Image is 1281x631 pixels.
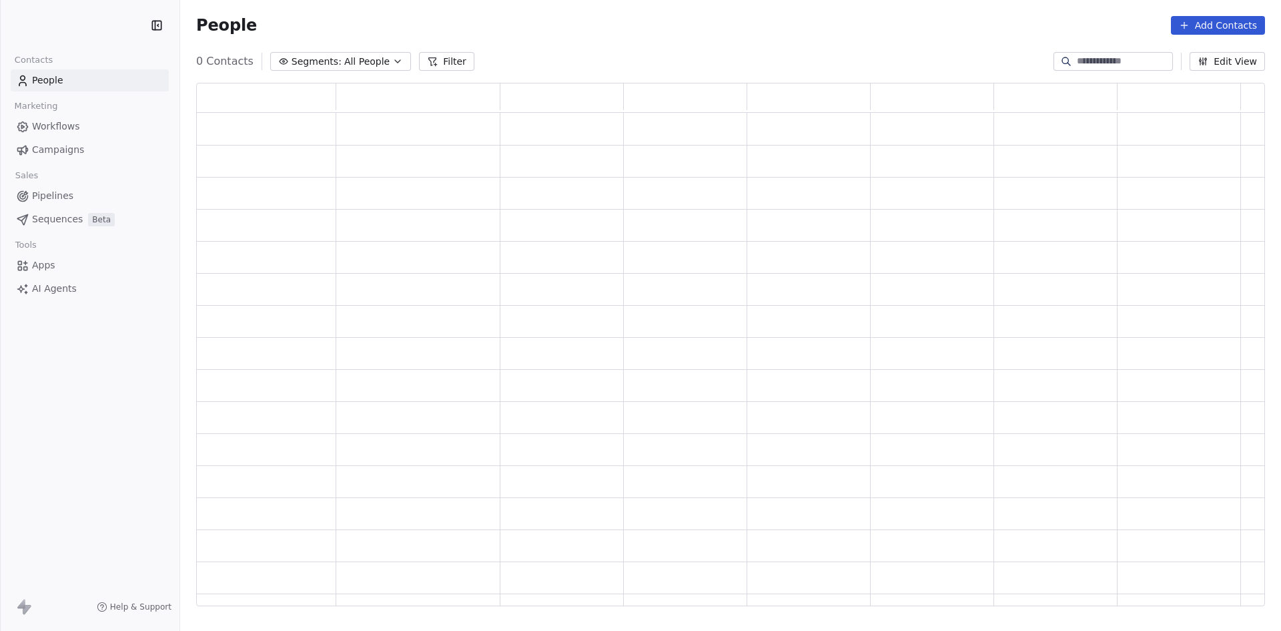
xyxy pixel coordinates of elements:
[9,96,63,116] span: Marketing
[32,189,73,203] span: Pipelines
[9,235,42,255] span: Tools
[32,143,84,157] span: Campaigns
[1171,16,1265,35] button: Add Contacts
[88,213,115,226] span: Beta
[97,602,171,612] a: Help & Support
[1190,52,1265,71] button: Edit View
[344,55,390,69] span: All People
[292,55,342,69] span: Segments:
[11,185,169,207] a: Pipelines
[11,254,169,276] a: Apps
[9,166,44,186] span: Sales
[32,282,77,296] span: AI Agents
[110,602,171,612] span: Help & Support
[11,139,169,161] a: Campaigns
[32,120,80,134] span: Workflows
[11,69,169,91] a: People
[196,15,257,35] span: People
[419,52,474,71] button: Filter
[11,116,169,138] a: Workflows
[9,50,59,70] span: Contacts
[196,53,254,69] span: 0 Contacts
[32,212,83,226] span: Sequences
[32,258,55,272] span: Apps
[11,208,169,230] a: SequencesBeta
[11,278,169,300] a: AI Agents
[32,73,63,87] span: People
